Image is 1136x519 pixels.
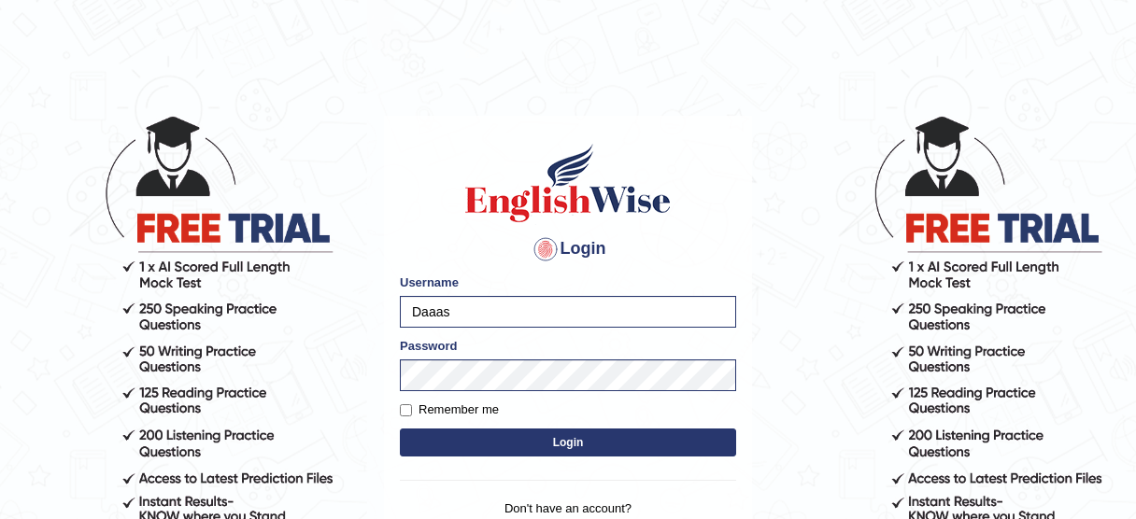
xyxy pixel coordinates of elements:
[400,274,459,291] label: Username
[400,337,457,355] label: Password
[461,141,674,225] img: Logo of English Wise sign in for intelligent practice with AI
[400,404,412,416] input: Remember me
[400,428,736,456] button: Login
[400,234,736,264] h4: Login
[400,400,499,419] label: Remember me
